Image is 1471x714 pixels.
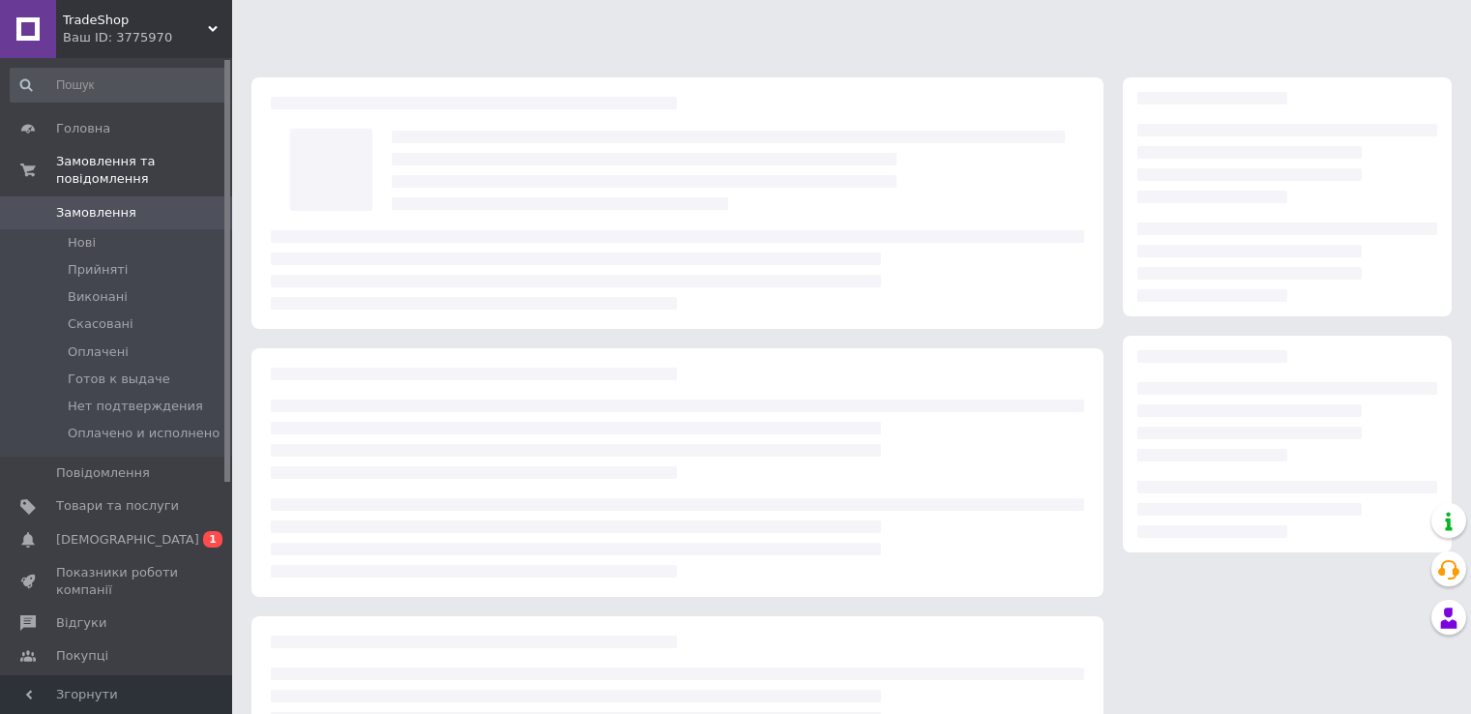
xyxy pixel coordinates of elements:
[68,398,203,415] span: Нет подтверждения
[68,288,128,306] span: Виконані
[68,425,220,442] span: Оплачено и исполнено
[56,614,106,632] span: Відгуки
[63,12,208,29] span: TradeShop
[56,647,108,665] span: Покупці
[56,204,136,222] span: Замовлення
[68,261,128,279] span: Прийняті
[68,234,96,252] span: Нові
[68,315,133,333] span: Скасовані
[56,120,110,137] span: Головна
[63,29,232,46] div: Ваш ID: 3775970
[68,371,170,388] span: Готов к выдаче
[10,68,228,103] input: Пошук
[68,343,129,361] span: Оплачені
[203,531,222,548] span: 1
[56,497,179,515] span: Товари та послуги
[56,464,150,482] span: Повідомлення
[56,531,199,549] span: [DEMOGRAPHIC_DATA]
[56,153,232,188] span: Замовлення та повідомлення
[56,564,179,599] span: Показники роботи компанії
